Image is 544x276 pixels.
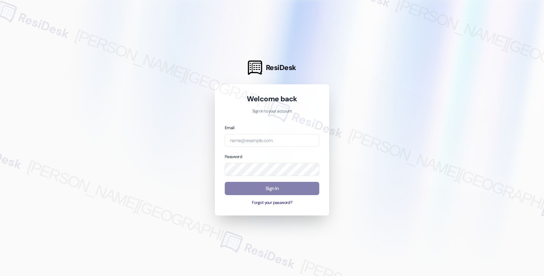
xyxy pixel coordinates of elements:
[225,200,319,206] button: Forgot your password?
[225,182,319,195] button: Sign In
[266,63,296,72] span: ResiDesk
[225,154,242,159] label: Password
[225,94,319,104] h1: Welcome back
[225,108,319,115] p: Sign in to your account
[225,134,319,147] input: name@example.com
[248,61,262,75] img: ResiDesk Logo
[225,125,234,131] label: Email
